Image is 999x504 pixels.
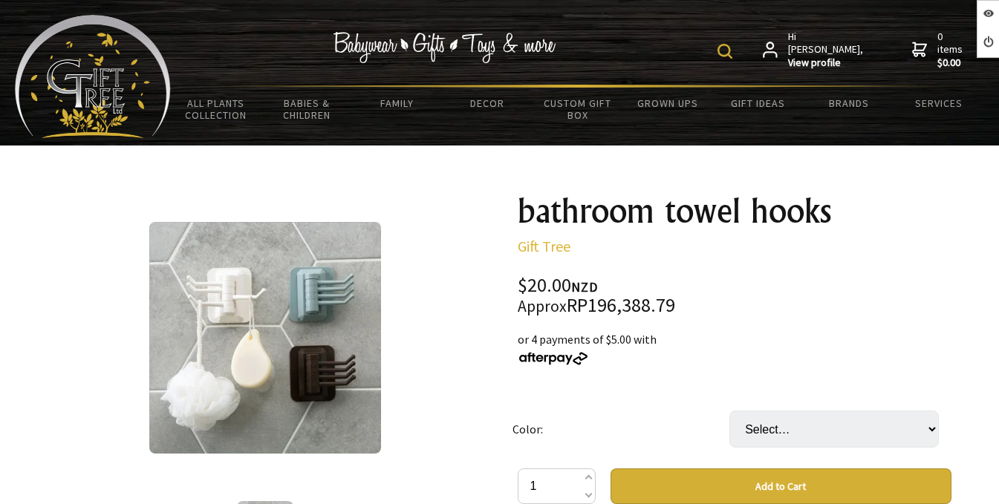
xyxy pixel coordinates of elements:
[442,88,533,119] a: Decor
[533,88,623,131] a: Custom Gift Box
[763,30,865,70] a: Hi [PERSON_NAME],View profile
[717,44,732,59] img: product search
[351,88,442,119] a: Family
[518,296,567,316] small: Approx
[937,56,966,70] strong: $0.00
[15,15,171,138] img: Babyware - Gifts - Toys and more...
[261,88,352,131] a: Babies & Children
[149,222,381,454] img: bathroom towel hooks
[333,32,556,63] img: Babywear - Gifts - Toys & more
[611,468,951,504] button: Add to Cart
[788,56,865,70] strong: View profile
[512,390,729,468] td: Color:
[894,88,984,119] a: Services
[518,237,570,255] a: Gift Tree
[937,30,966,70] span: 0 items
[788,30,865,70] span: Hi [PERSON_NAME],
[912,30,966,70] a: 0 items$0.00
[571,278,598,295] span: NZD
[518,276,951,315] div: $20.00 RP196,388.79
[518,330,951,366] div: or 4 payments of $5.00 with
[518,193,951,229] h1: bathroom towel hooks
[171,88,261,131] a: All Plants Collection
[713,88,804,119] a: Gift Ideas
[804,88,894,119] a: Brands
[622,88,713,119] a: Grown Ups
[518,352,589,365] img: Afterpay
